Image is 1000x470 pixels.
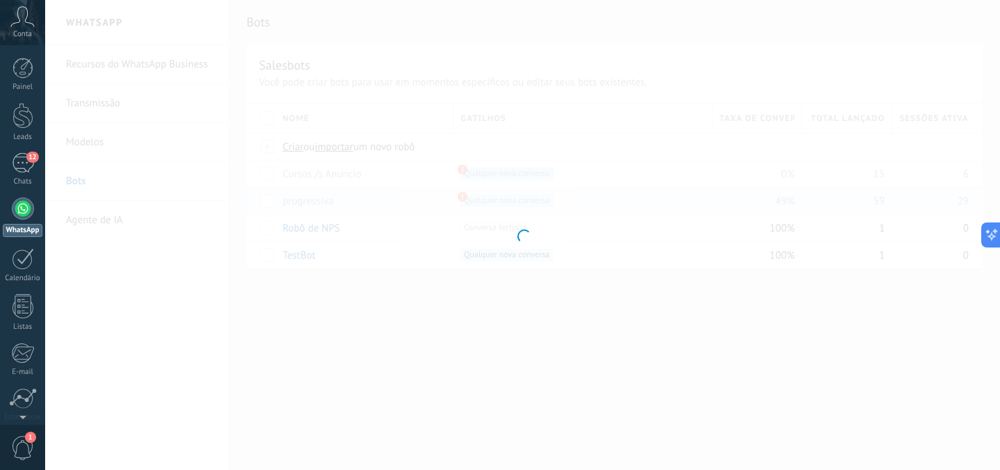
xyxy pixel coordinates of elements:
div: Listas [3,323,43,332]
div: Chats [3,177,43,186]
div: E-mail [3,368,43,377]
span: 1 [25,432,36,443]
span: 12 [26,152,38,163]
span: Conta [13,30,32,39]
div: WhatsApp [3,224,42,237]
div: Painel [3,83,43,92]
div: Leads [3,133,43,142]
div: Calendário [3,274,43,283]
